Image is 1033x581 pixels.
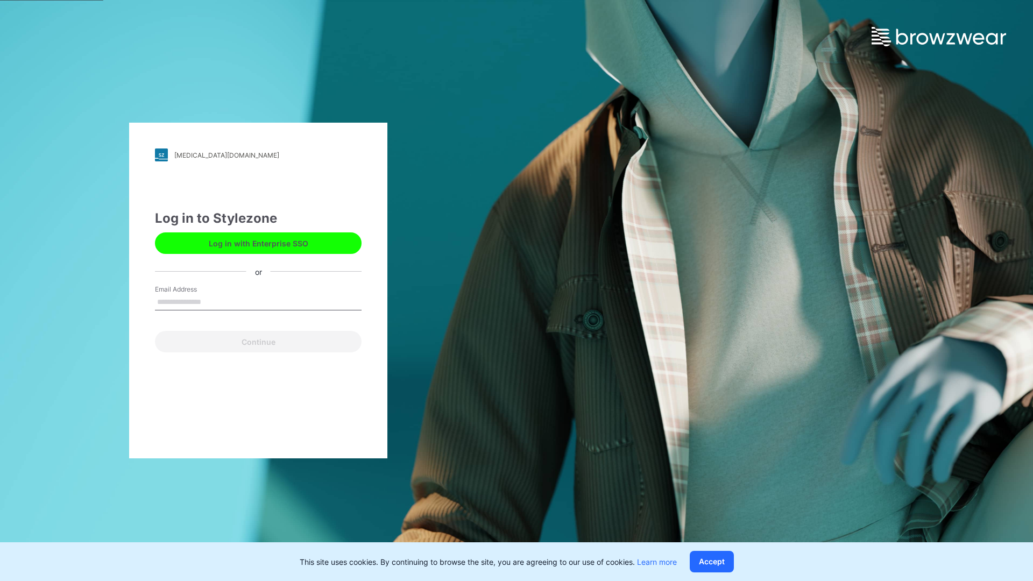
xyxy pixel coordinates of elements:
[637,557,677,566] a: Learn more
[872,27,1006,46] img: browzwear-logo.e42bd6dac1945053ebaf764b6aa21510.svg
[155,209,362,228] div: Log in to Stylezone
[246,266,271,277] div: or
[174,151,279,159] div: [MEDICAL_DATA][DOMAIN_NAME]
[155,285,230,294] label: Email Address
[690,551,734,572] button: Accept
[300,556,677,568] p: This site uses cookies. By continuing to browse the site, you are agreeing to our use of cookies.
[155,232,362,254] button: Log in with Enterprise SSO
[155,148,362,161] a: [MEDICAL_DATA][DOMAIN_NAME]
[155,148,168,161] img: stylezone-logo.562084cfcfab977791bfbf7441f1a819.svg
